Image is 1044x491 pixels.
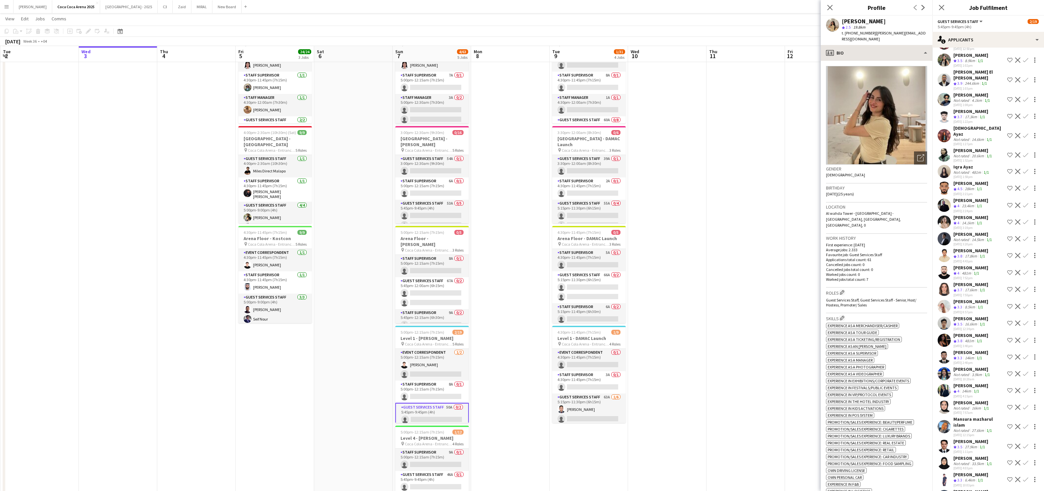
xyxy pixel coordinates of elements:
span: 11 [708,52,717,60]
app-skills-label: 1/1 [977,186,982,191]
app-card-role: Staff Supervisor1/14:30pm-11:45pm (7h15m)[PERSON_NAME] [PERSON_NAME] [238,177,312,202]
app-card-role: Guest Services Staff54A0/13:00pm-12:30am (9h30m) [395,155,469,177]
div: 481m [964,338,975,344]
span: 1/12 [452,430,464,435]
span: Coca Cola Arena - Entrance F [405,342,452,346]
h3: [GEOGRAPHIC_DATA] - [GEOGRAPHIC_DATA] [238,136,312,147]
app-card-role: Guest Services Staff4/45:00pm-9:00pm (4h)[PERSON_NAME] [238,202,312,253]
span: Guest Services Staff [938,19,978,24]
span: Sun [395,49,403,55]
app-job-card: 8:00am-12:00am (16h) (Sat)6/6Main Foyer - Kostcon Coca Cola Arena - Entrance F5 RolesAccreditatio... [238,26,312,123]
div: Applicants [932,32,1044,48]
app-card-role: Guest Services Staff63A1/65:15pm-11:30pm (6h15m)[PERSON_NAME] [552,393,626,463]
span: Experience as a Photographer [828,365,884,369]
div: [DATE] 1:59pm [953,175,990,179]
span: 5 Roles [452,148,464,153]
div: [DATE] 7:52pm [953,276,988,280]
app-card-role: Event Correspondent1/25:00pm-12:15am (7h15m)[PERSON_NAME] [395,349,469,381]
span: Fri [788,49,793,55]
div: [PERSON_NAME] [953,383,988,389]
div: [PERSON_NAME] El [PERSON_NAME] [953,69,1005,81]
h3: [GEOGRAPHIC_DATA] - DAMAC Launch [552,136,626,147]
span: 19.8km [852,25,867,30]
a: Jobs [33,14,48,23]
div: [DATE] [5,38,20,45]
div: 14.5km [970,237,985,242]
div: [PERSON_NAME] [953,214,988,220]
app-job-card: 4:30pm-11:45pm (7h15m)1/9Level 1 - DAMAC Launch Coca Cola Arena - Entrance F4 RolesEvent Correspo... [552,326,626,423]
app-skills-label: 1/1 [985,372,990,377]
app-card-role: Staff Supervisor8A0/15:00pm-12:15am (7h15m) [395,381,469,403]
app-skills-label: 1/1 [974,271,979,276]
span: [DATE] (25 years) [826,191,854,196]
div: 4:00pm-2:30am (10h30m) (Sat)9/9[GEOGRAPHIC_DATA] - [GEOGRAPHIC_DATA] Coca Cola Arena - Entrance F... [238,126,312,223]
p: Worked jobs total count: 7 [826,277,927,282]
div: 5:45pm-9:45pm (4h) [938,24,1039,29]
app-card-role: Guest Services Staff2/25:00pm-9:00pm (4h) [238,116,312,150]
span: Jobs [35,16,45,22]
app-skills-label: 1/1 [982,81,987,86]
a: Edit [18,14,31,23]
span: Mon [474,49,482,55]
div: 244.6km [964,81,980,86]
button: New Board [212,0,242,13]
span: 0/16 [452,130,464,135]
span: Coca Cola Arena - Entrance F [405,441,452,446]
span: Tue [3,49,11,55]
app-card-role: Staff Supervisor5A0/14:30pm-11:45pm (7h15m) [552,249,626,271]
span: Thu [160,49,168,55]
span: 2 [2,52,11,60]
div: [PERSON_NAME] [953,147,993,153]
span: Coca Cola Arena - Entrance F [248,242,295,247]
span: 5:00pm-12:15am (7h15m) (Mon) [401,230,454,235]
h3: Level 4 - [PERSON_NAME] [395,435,469,441]
span: 8 [473,52,482,60]
div: Open photos pop-in [914,151,927,165]
span: Thu [709,49,717,55]
span: Tue [552,49,560,55]
div: 4:30pm-11:45pm (7h15m)0/5Arena Floor - DAMAC Launch Coca Cola Arena - Entrance F3 RolesStaff Supe... [552,226,626,323]
div: 4.1km [970,98,983,103]
span: 4 [957,389,959,393]
h3: Birthday [826,185,927,191]
h3: Arena Floor - Kostcon [238,235,312,241]
div: 17.3km [964,114,978,120]
div: 16.6km [964,322,978,327]
span: Edit [21,16,29,22]
p: Cancelled jobs total count: 0 [826,267,927,272]
app-job-card: 8:00am-12:30am (16h30m) (Mon)1/11Main Foyer - [PERSON_NAME] Coca Cola Arena - Entrance F5 RolesAc... [395,26,469,123]
span: Experience as a Manager [828,358,873,363]
div: [DATE] 1:22pm [953,120,988,124]
span: Coca Cola Arena - Entrance F [562,342,609,346]
app-job-card: 3:30pm-12:00am (8h30m) (Wed)0/6[GEOGRAPHIC_DATA] - DAMAC Launch Coca Cola Arena - Entrance F3 Rol... [552,126,626,223]
div: Not rated [953,406,970,411]
span: Experience in Festivals/Public Events [828,385,897,390]
p: Worked jobs count: 0 [826,272,927,277]
span: 2/19 [1028,19,1039,24]
button: Zaid [173,0,191,13]
div: 23.4km [961,203,975,209]
div: [DATE] 12:34pm [953,327,988,331]
app-skills-label: 1/1 [977,220,982,225]
span: 4 [957,203,959,208]
app-skills-label: 1/1 [987,237,992,242]
span: Wed [631,49,639,55]
span: | [PERSON_NAME][EMAIL_ADDRESS][DOMAIN_NAME] [842,31,926,41]
button: C3 [158,0,173,13]
div: 17.6km [964,287,978,293]
span: 4/63 [457,49,468,54]
span: 3.3 [957,355,962,360]
div: [DATE] 7:55pm [953,293,988,297]
span: 3.8 [957,338,962,343]
app-card-role: Staff Supervisor1/14:30pm-11:45pm (7h15m)[PERSON_NAME] [238,72,312,94]
span: 3 Roles [609,242,620,247]
h3: Arena Floor - DAMAC Launch [552,235,626,241]
div: 3.9km [970,372,983,377]
button: [PERSON_NAME] [13,0,52,13]
h3: Level 1 - DAMAC Launch [552,335,626,341]
div: [PERSON_NAME] [953,366,991,372]
div: [DATE] 1:02pm [953,63,988,68]
span: 3.7 [957,114,962,119]
app-card-role: Guest Services Staff53A0/55:45pm-9:45pm (4h) [395,200,469,260]
span: 3.3 [957,304,962,309]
